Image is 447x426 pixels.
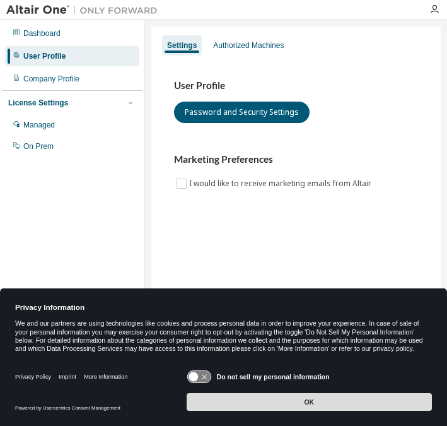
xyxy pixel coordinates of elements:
div: Authorized Machines [213,40,284,50]
label: I would like to receive marketing emails from Altair [189,176,374,191]
div: Settings [167,40,197,50]
div: On Prem [23,141,54,151]
img: Altair One [6,4,164,16]
div: Company Profile [23,74,79,84]
div: License Settings [8,98,68,108]
h3: Marketing Preferences [174,153,418,166]
div: Dashboard [23,28,61,38]
div: User Profile [23,51,66,61]
div: Managed [23,120,55,130]
h3: User Profile [174,80,418,92]
button: Password and Security Settings [174,102,310,123]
